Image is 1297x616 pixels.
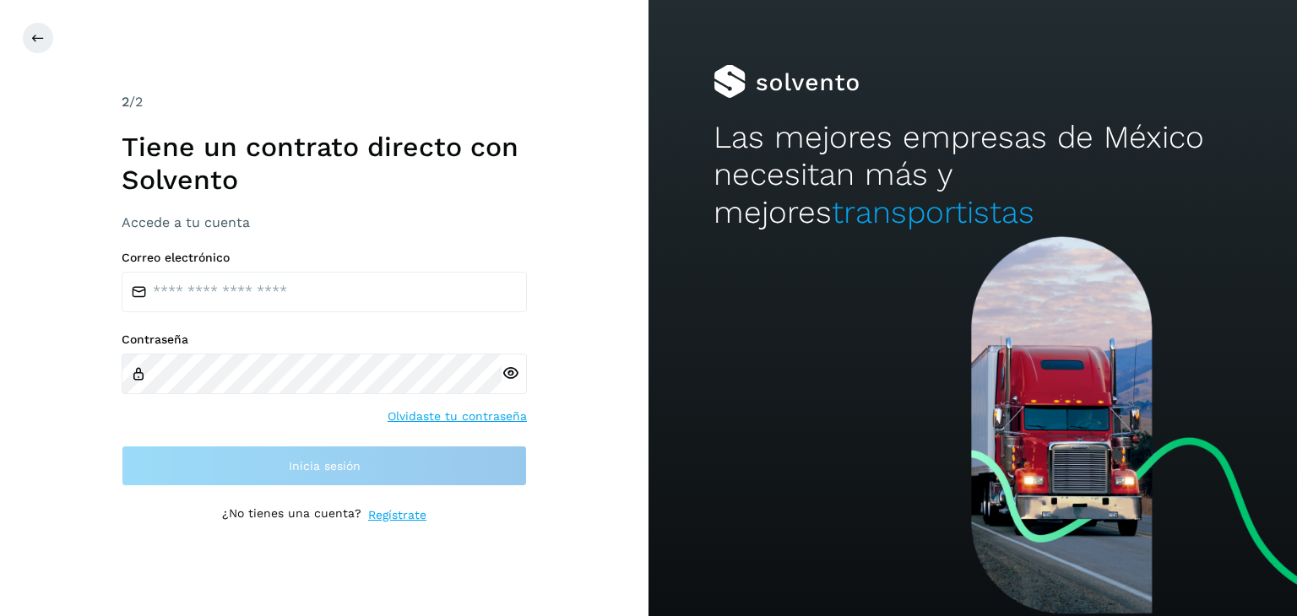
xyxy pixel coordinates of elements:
[368,506,426,524] a: Regístrate
[388,408,527,425] a: Olvidaste tu contraseña
[122,131,527,196] h1: Tiene un contrato directo con Solvento
[122,332,527,347] label: Contraseña
[714,119,1232,231] h2: Las mejores empresas de México necesitan más y mejores
[289,460,361,472] span: Inicia sesión
[122,92,527,112] div: /2
[832,194,1034,230] span: transportistas
[122,251,527,265] label: Correo electrónico
[122,94,129,110] span: 2
[222,506,361,524] p: ¿No tienes una cuenta?
[122,446,527,486] button: Inicia sesión
[122,214,527,230] h3: Accede a tu cuenta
